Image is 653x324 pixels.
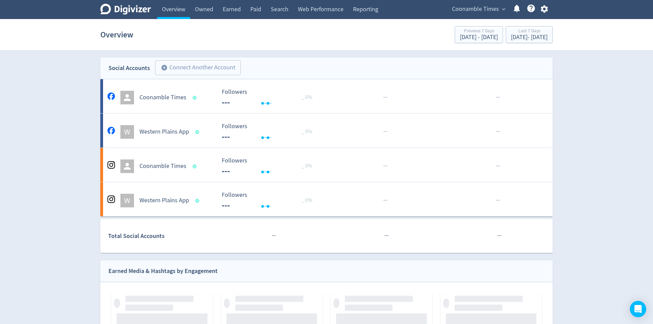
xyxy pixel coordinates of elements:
[497,93,499,102] span: ·
[383,93,385,102] span: ·
[499,196,500,205] span: ·
[272,232,273,240] span: ·
[383,162,385,170] span: ·
[387,232,388,240] span: ·
[139,197,189,205] h5: Western Plains App
[120,125,134,139] div: W
[383,196,385,205] span: ·
[499,127,500,136] span: ·
[273,232,274,240] span: ·
[161,64,168,71] span: add_circle
[499,162,500,170] span: ·
[497,196,499,205] span: ·
[100,79,553,113] a: Coonamble Times Followers --- Followers --- _ 0%······
[460,34,498,40] div: [DATE] - [DATE]
[218,89,320,107] svg: Followers ---
[301,94,312,101] span: _ 0%
[386,93,387,102] span: ·
[120,194,134,207] div: W
[218,123,320,141] svg: Followers ---
[301,128,312,135] span: _ 0%
[460,29,498,34] div: Previous 7 Days
[501,6,507,12] span: expand_more
[385,196,386,205] span: ·
[496,196,497,205] span: ·
[386,232,387,240] span: ·
[630,301,646,317] div: Open Intercom Messenger
[108,63,150,73] div: Social Accounts
[497,232,499,240] span: ·
[452,4,499,15] span: Coonamble Times
[193,96,199,100] span: Data last synced: 14 Oct 2025, 1:02am (AEDT)
[218,157,320,175] svg: Followers ---
[139,162,186,170] h5: Coonamble Times
[386,127,387,136] span: ·
[506,26,553,43] button: Last 7 Days[DATE]- [DATE]
[155,60,241,75] button: Connect Another Account
[196,199,201,203] span: Data last synced: 14 Oct 2025, 1:02am (AEDT)
[383,127,385,136] span: ·
[108,231,217,241] div: Total Social Accounts
[386,196,387,205] span: ·
[384,232,386,240] span: ·
[139,128,189,136] h5: Western Plains App
[450,4,507,15] button: Coonamble Times
[274,232,276,240] span: ·
[385,127,386,136] span: ·
[100,148,553,182] a: Coonamble Times Followers --- Followers --- _ 0%······
[301,197,312,204] span: _ 0%
[496,93,497,102] span: ·
[150,61,241,75] a: Connect Another Account
[108,266,218,276] div: Earned Media & Hashtags by Engagement
[499,93,500,102] span: ·
[386,162,387,170] span: ·
[455,26,503,43] button: Previous 7 Days[DATE] - [DATE]
[301,163,312,169] span: _ 0%
[139,93,186,102] h5: Coonamble Times
[218,192,320,210] svg: Followers ---
[385,93,386,102] span: ·
[497,127,499,136] span: ·
[499,232,500,240] span: ·
[496,162,497,170] span: ·
[496,127,497,136] span: ·
[385,162,386,170] span: ·
[100,24,133,46] h1: Overview
[196,130,201,134] span: Data last synced: 14 Oct 2025, 1:02am (AEDT)
[100,182,553,216] a: WWestern Plains App Followers --- Followers --- _ 0%······
[100,114,553,148] a: WWestern Plains App Followers --- Followers --- _ 0%······
[193,165,199,168] span: Data last synced: 14 Oct 2025, 1:02am (AEDT)
[511,34,548,40] div: [DATE] - [DATE]
[500,232,501,240] span: ·
[511,29,548,34] div: Last 7 Days
[497,162,499,170] span: ·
